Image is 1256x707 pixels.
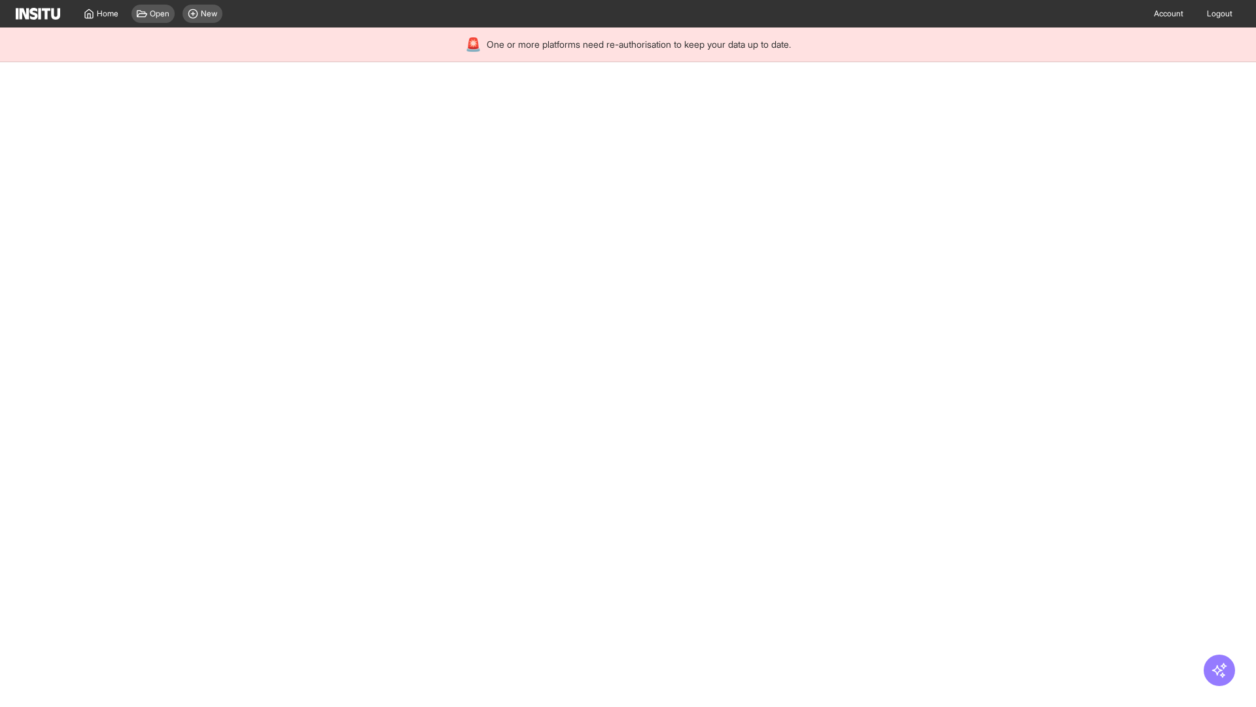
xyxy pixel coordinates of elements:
[16,8,60,20] img: Logo
[487,38,791,51] span: One or more platforms need re-authorisation to keep your data up to date.
[150,9,169,19] span: Open
[201,9,217,19] span: New
[465,35,481,54] div: 🚨
[97,9,118,19] span: Home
